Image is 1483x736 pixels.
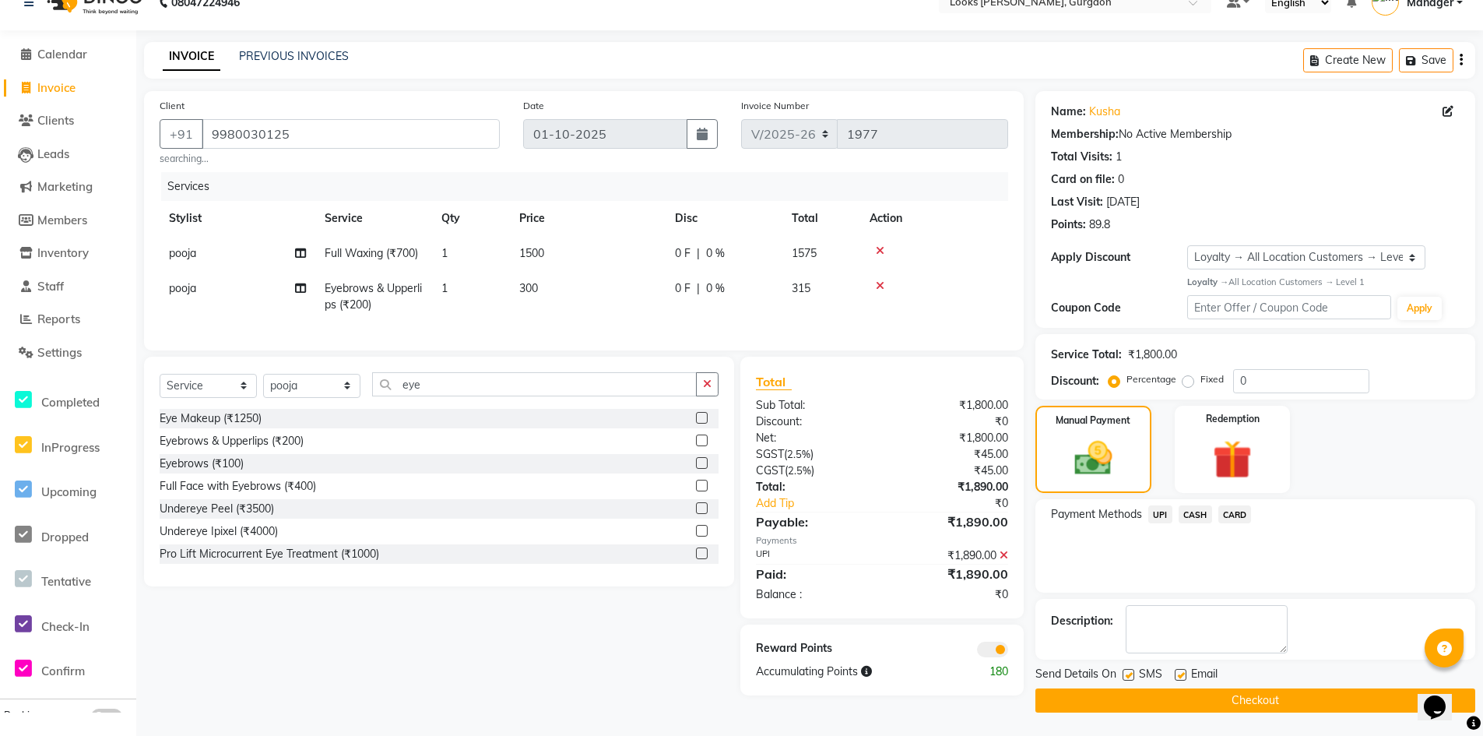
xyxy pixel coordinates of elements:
span: Bookings [4,709,47,721]
th: Price [510,201,666,236]
button: Apply [1397,297,1442,320]
span: Eyebrows & Upperlips (₹200) [325,281,422,312]
th: Service [315,201,432,236]
span: Marketing [37,179,93,194]
span: 0 F [675,245,691,262]
span: Full Waxing (₹700) [325,246,418,260]
div: Net: [744,430,882,446]
div: Coupon Code [1051,300,1187,316]
a: Staff [4,278,132,296]
div: ₹0 [882,586,1020,603]
span: | [697,245,700,262]
input: Search by Name/Mobile/Email/Code [202,119,500,149]
div: Undereye Peel (₹3500) [160,501,274,517]
img: _cash.svg [1063,437,1124,481]
div: Last Visit: [1051,194,1103,210]
span: SMS [1139,666,1162,685]
span: pooja [169,246,196,260]
span: 0 F [675,280,691,297]
div: Points: [1051,217,1086,233]
div: 180 [951,664,1020,680]
div: ₹1,800.00 [882,397,1020,414]
div: Eyebrows (₹100) [160,456,244,472]
span: 1500 [519,246,544,260]
div: Payable: [744,512,882,531]
a: Leads [4,146,132,164]
label: Manual Payment [1056,414,1130,428]
div: ₹45.00 [882,446,1020,463]
iframe: chat widget [1418,674,1467,720]
div: Apply Discount [1051,249,1187,266]
span: 2.5% [788,464,811,477]
button: Checkout [1035,688,1475,713]
a: Marketing [4,178,132,196]
a: Members [4,212,132,230]
div: 89.8 [1089,217,1110,233]
div: Eye Makeup (₹1250) [160,410,262,427]
span: Tentative [41,574,91,589]
div: Paid: [744,565,882,583]
div: ₹1,800.00 [1128,347,1177,363]
div: Service Total: [1051,347,1122,363]
span: 1575 [792,246,817,260]
span: Send Details On [1035,666,1116,685]
div: Undereye Ipixel (₹4000) [160,523,278,540]
strong: Loyalty → [1187,276,1228,287]
span: Staff [37,279,64,294]
span: 0 % [706,280,725,297]
div: Full Face with Eyebrows (₹400) [160,478,316,495]
span: pooja [169,281,196,295]
input: Enter Offer / Coupon Code [1187,295,1391,319]
a: Add Tip [744,495,905,512]
a: Invoice [4,79,132,97]
div: UPI [744,548,882,564]
span: 0 % [706,245,725,262]
button: Create New [1303,48,1393,72]
th: Action [860,201,1008,236]
th: Total [782,201,860,236]
div: Services [161,172,1020,201]
label: Percentage [1126,372,1176,386]
div: All Location Customers → Level 1 [1187,276,1460,289]
span: Total [756,374,792,390]
label: Redemption [1206,412,1260,426]
div: ₹1,890.00 [882,548,1020,564]
a: Kusha [1089,104,1120,120]
div: Reward Points [744,640,882,657]
div: Discount: [744,414,882,430]
div: Membership: [1051,126,1119,143]
span: 2.5% [787,448,810,460]
span: Settings [37,345,82,360]
div: Balance : [744,586,882,603]
a: PREVIOUS INVOICES [239,49,349,63]
span: Clients [37,113,74,128]
input: Search or Scan [372,372,697,396]
label: Invoice Number [741,99,809,113]
a: Settings [4,344,132,362]
label: Fixed [1200,372,1224,386]
span: Email [1191,666,1218,685]
small: searching... [160,152,500,166]
div: Discount: [1051,373,1099,389]
div: ₹1,890.00 [882,512,1020,531]
div: Eyebrows & Upperlips (₹200) [160,433,304,449]
span: 1 [441,246,448,260]
div: ₹45.00 [882,463,1020,479]
a: Calendar [4,46,132,64]
th: Disc [666,201,782,236]
div: 1 [1116,149,1122,165]
th: Qty [432,201,510,236]
div: 0 [1118,171,1124,188]
div: ₹0 [905,495,1020,512]
span: Upcoming [41,484,97,499]
a: Clients [4,112,132,130]
span: Dropped [41,530,89,544]
span: Confirm [41,664,85,678]
span: | [697,280,700,297]
div: No Active Membership [1051,126,1460,143]
button: Save [1399,48,1453,72]
label: Client [160,99,184,113]
span: Payment Methods [1051,506,1142,523]
div: ₹0 [882,414,1020,430]
div: Card on file: [1051,171,1115,188]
